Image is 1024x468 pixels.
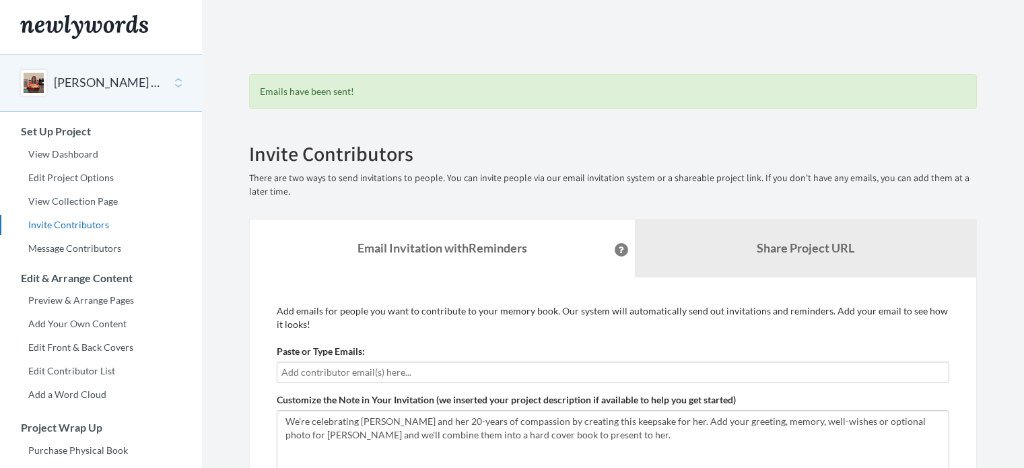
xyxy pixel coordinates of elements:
b: Share Project URL [757,240,854,255]
iframe: Opens a widget where you can chat to one of our agents [920,428,1011,461]
h3: Set Up Project [1,125,202,137]
img: Newlywords logo [20,15,148,39]
div: Emails have been sent! [249,74,977,109]
label: Paste or Type Emails: [277,345,365,358]
h3: Project Wrap Up [1,422,202,434]
h2: Invite Contributors [249,143,977,165]
input: Add contributor email(s) here... [281,365,945,380]
h3: Edit & Arrange Content [1,272,202,284]
strong: Email Invitation with Reminders [357,240,527,255]
p: Add emails for people you want to contribute to your memory book. Our system will automatically s... [277,304,949,331]
p: There are two ways to send invitations to people. You can invite people via our email invitation ... [249,172,977,199]
label: Customize the Note in Your Invitation (we inserted your project description if available to help ... [277,393,736,407]
button: [PERSON_NAME] 20-Year Anniversary [54,74,163,92]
